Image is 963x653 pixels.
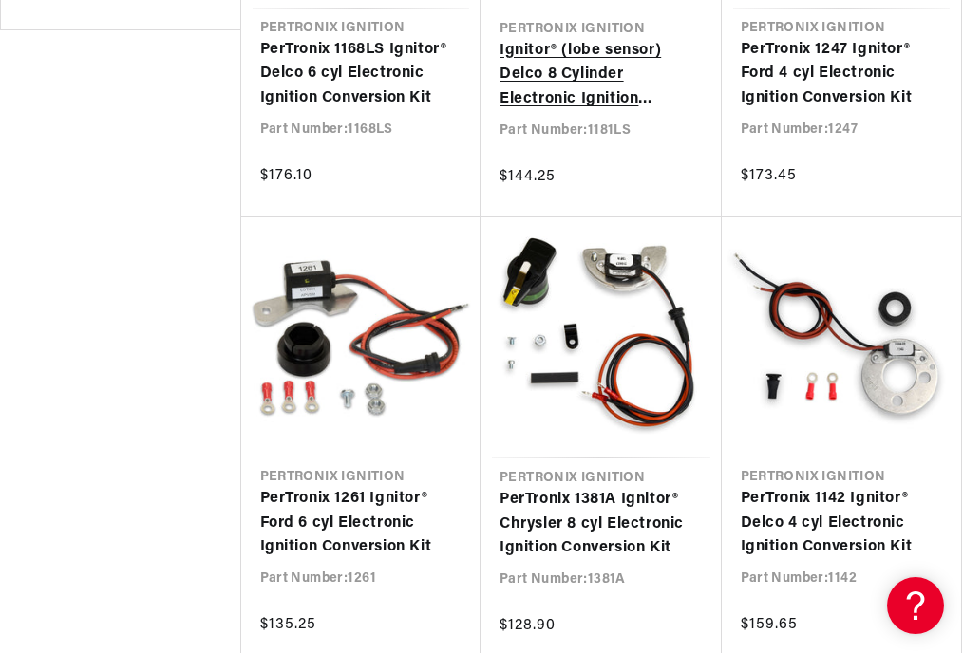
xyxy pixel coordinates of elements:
a: PerTronix 1261 Ignitor® Ford 6 cyl Electronic Ignition Conversion Kit [260,487,463,560]
a: PerTronix 1381A Ignitor® Chrysler 8 cyl Electronic Ignition Conversion Kit [500,488,703,561]
a: PerTronix 1142 Ignitor® Delco 4 cyl Electronic Ignition Conversion Kit [741,487,943,560]
a: Ignitor® (lobe sensor) Delco 8 Cylinder Electronic Ignition Conversion Kit [500,39,703,112]
a: PerTronix 1247 Ignitor® Ford 4 cyl Electronic Ignition Conversion Kit [741,38,943,111]
a: PerTronix 1168LS Ignitor® Delco 6 cyl Electronic Ignition Conversion Kit [260,38,463,111]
